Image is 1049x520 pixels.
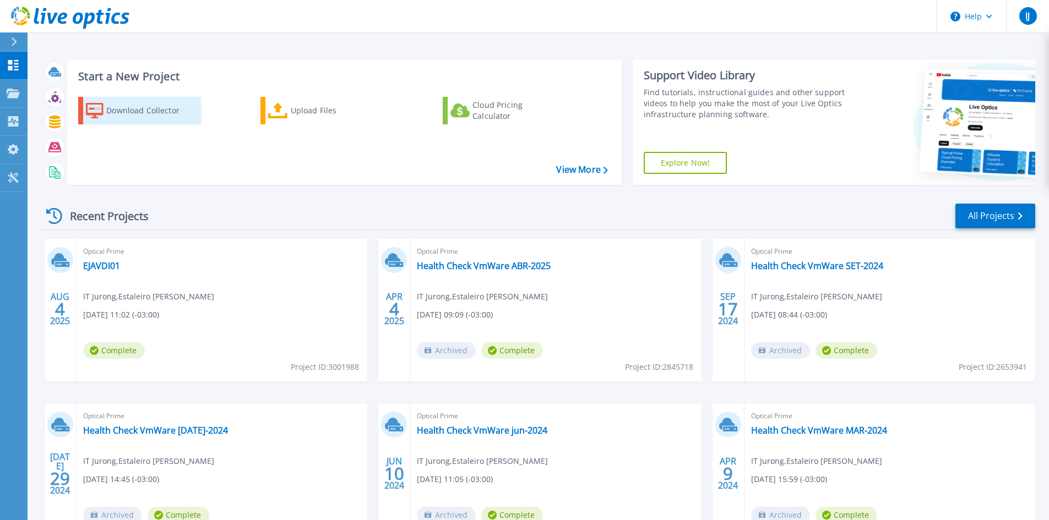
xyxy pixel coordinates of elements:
[644,152,727,174] a: Explore Now!
[644,87,849,120] div: Find tutorials, instructional guides and other support videos to help you make the most of your L...
[723,469,733,478] span: 9
[644,68,849,83] div: Support Video Library
[751,342,810,359] span: Archived
[50,474,70,483] span: 29
[55,304,65,314] span: 4
[83,473,159,485] span: [DATE] 14:45 (-03:00)
[106,100,194,122] div: Download Collector
[481,342,543,359] span: Complete
[78,97,201,124] a: Download Collector
[751,291,882,303] span: IT Jurong , Estaleiro [PERSON_NAME]
[959,361,1027,373] span: Project ID: 2653941
[718,453,738,494] div: APR 2024
[417,309,493,321] span: [DATE] 09:09 (-03:00)
[83,425,228,436] a: Health Check VmWare [DATE]-2024
[83,309,159,321] span: [DATE] 11:02 (-03:00)
[443,97,566,124] a: Cloud Pricing Calculator
[472,100,561,122] div: Cloud Pricing Calculator
[751,473,827,485] span: [DATE] 15:59 (-03:00)
[291,361,359,373] span: Project ID: 3001988
[291,100,379,122] div: Upload Files
[556,165,607,175] a: View More
[83,291,214,303] span: IT Jurong , Estaleiro [PERSON_NAME]
[50,289,70,329] div: AUG 2025
[625,361,693,373] span: Project ID: 2845718
[260,97,383,124] a: Upload Files
[384,453,405,494] div: JUN 2024
[417,410,694,422] span: Optical Prime
[384,289,405,329] div: APR 2025
[1025,12,1030,20] span: IJ
[417,260,551,271] a: Health Check VmWare ABR-2025
[417,342,476,359] span: Archived
[417,291,548,303] span: IT Jurong , Estaleiro [PERSON_NAME]
[751,410,1029,422] span: Optical Prime
[417,455,548,467] span: IT Jurong , Estaleiro [PERSON_NAME]
[417,245,694,258] span: Optical Prime
[78,70,607,83] h3: Start a New Project
[718,289,738,329] div: SEP 2024
[83,245,361,258] span: Optical Prime
[83,260,120,271] a: EJAVDI01
[751,309,827,321] span: [DATE] 08:44 (-03:00)
[751,425,887,436] a: Health Check VmWare MAR-2024
[83,410,361,422] span: Optical Prime
[417,425,547,436] a: Health Check VmWare jun-2024
[389,304,399,314] span: 4
[42,202,164,229] div: Recent Projects
[751,245,1029,258] span: Optical Prime
[718,304,738,314] span: 17
[816,342,877,359] span: Complete
[417,473,493,485] span: [DATE] 11:05 (-03:00)
[384,469,404,478] span: 10
[83,455,214,467] span: IT Jurong , Estaleiro [PERSON_NAME]
[751,260,883,271] a: Health Check VmWare SET-2024
[83,342,145,359] span: Complete
[955,204,1035,228] a: All Projects
[751,455,882,467] span: IT Jurong , Estaleiro [PERSON_NAME]
[50,453,70,494] div: [DATE] 2024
